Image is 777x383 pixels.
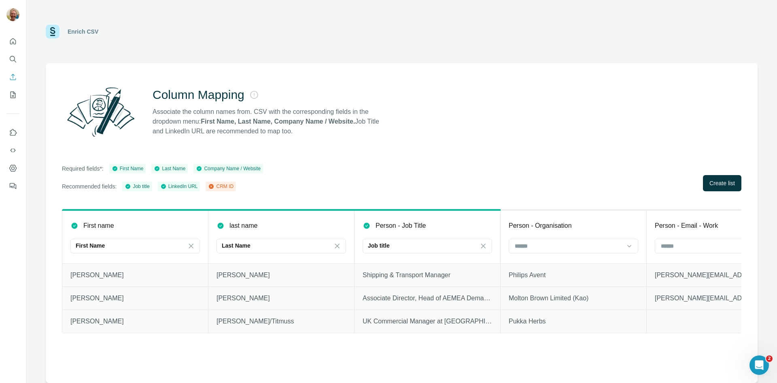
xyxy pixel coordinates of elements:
div: LinkedIn URL [160,183,198,190]
p: last name [229,221,257,231]
button: Dashboard [6,161,19,175]
p: Last Name [222,242,251,250]
p: [PERSON_NAME] [70,270,200,280]
p: Associate Director, Head of AEMEA Demand & Supply Planning [363,293,492,303]
p: UK Commercial Manager at [GEOGRAPHIC_DATA] [363,317,492,326]
iframe: Intercom live chat [749,355,769,375]
strong: First Name, Last Name, Company Name / Website. [201,118,355,125]
img: Avatar [6,8,19,21]
div: CRM ID [208,183,234,190]
button: Create list [703,175,741,191]
div: Company Name / Website [196,165,261,172]
p: [PERSON_NAME] [70,293,200,303]
p: Person - Email - Work [655,221,718,231]
div: Enrich CSV [68,28,98,36]
button: Quick start [6,34,19,49]
p: Philips Avent [509,270,638,280]
button: Use Surfe on LinkedIn [6,125,19,140]
p: Person - Job Title [376,221,426,231]
div: First Name [112,165,144,172]
span: 2 [766,355,773,362]
button: Feedback [6,179,19,193]
button: Enrich CSV [6,70,19,84]
p: First Name [76,242,105,250]
p: [PERSON_NAME] [217,270,346,280]
p: Associate the column names from. CSV with the corresponding fields in the dropdown menu: Job Titl... [153,107,386,136]
p: Recommended fields: [62,182,117,190]
div: Job title [125,183,149,190]
button: My lists [6,88,19,102]
h2: Column Mapping [153,88,244,102]
p: Job title [368,242,390,250]
button: Use Surfe API [6,143,19,158]
img: Surfe Logo [46,25,59,39]
p: First name [83,221,114,231]
p: Required fields*: [62,165,104,173]
button: Search [6,52,19,66]
span: Create list [709,179,735,187]
p: [PERSON_NAME] [70,317,200,326]
p: [PERSON_NAME] [217,293,346,303]
p: Pukka Herbs [509,317,638,326]
p: Person - Organisation [509,221,572,231]
p: [PERSON_NAME]/Titmuss [217,317,346,326]
p: Shipping & Transport Manager [363,270,492,280]
img: Surfe Illustration - Column Mapping [62,83,140,141]
p: Molton Brown Limited (Kao) [509,293,638,303]
div: Last Name [154,165,185,172]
